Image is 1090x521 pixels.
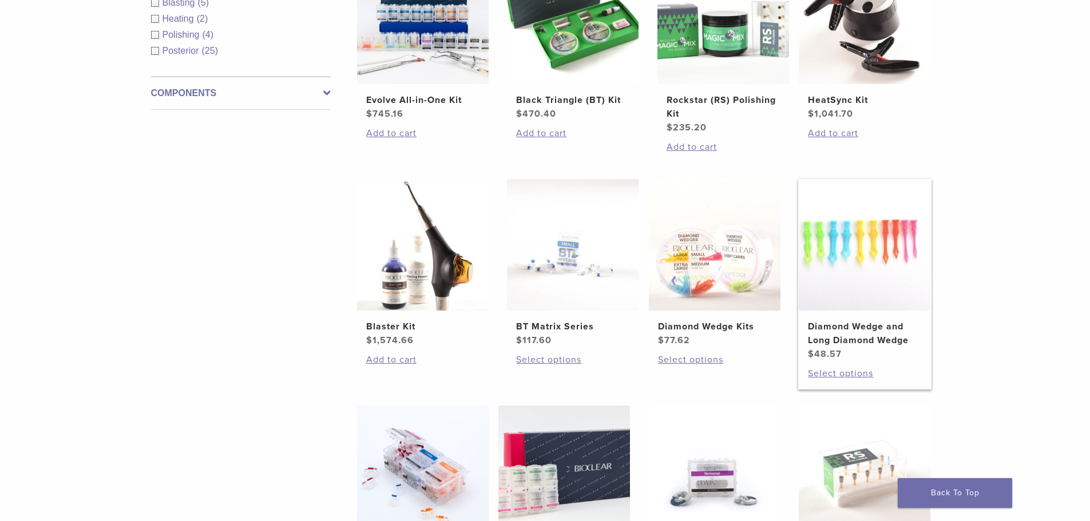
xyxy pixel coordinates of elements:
[658,353,771,367] a: Select options for “Diamond Wedge Kits”
[516,126,629,140] a: Add to cart: “Black Triangle (BT) Kit”
[506,179,640,347] a: BT Matrix SeriesBT Matrix Series $117.60
[516,335,522,346] span: $
[667,122,707,133] bdi: 235.20
[162,14,197,23] span: Heating
[808,93,921,107] h2: HeatSync Kit
[366,353,479,367] a: Add to cart: “Blaster Kit”
[808,108,814,120] span: $
[808,320,921,347] h2: Diamond Wedge and Long Diamond Wedge
[516,93,629,107] h2: Black Triangle (BT) Kit
[808,126,921,140] a: Add to cart: “HeatSync Kit”
[648,179,782,347] a: Diamond Wedge KitsDiamond Wedge Kits $77.62
[667,140,780,154] a: Add to cart: “Rockstar (RS) Polishing Kit”
[667,122,673,133] span: $
[808,108,853,120] bdi: 1,041.70
[799,179,930,311] img: Diamond Wedge and Long Diamond Wedge
[366,108,403,120] bdi: 745.16
[366,320,479,333] h2: Blaster Kit
[667,93,780,121] h2: Rockstar (RS) Polishing Kit
[366,126,479,140] a: Add to cart: “Evolve All-in-One Kit”
[197,14,208,23] span: (2)
[151,86,331,100] label: Components
[658,320,771,333] h2: Diamond Wedge Kits
[808,367,921,380] a: Select options for “Diamond Wedge and Long Diamond Wedge”
[357,179,489,311] img: Blaster Kit
[366,93,479,107] h2: Evolve All-in-One Kit
[162,46,202,55] span: Posterior
[658,335,664,346] span: $
[366,335,372,346] span: $
[516,353,629,367] a: Select options for “BT Matrix Series”
[162,30,203,39] span: Polishing
[808,348,842,360] bdi: 48.57
[516,108,522,120] span: $
[808,348,814,360] span: $
[798,179,932,361] a: Diamond Wedge and Long Diamond WedgeDiamond Wedge and Long Diamond Wedge $48.57
[356,179,490,347] a: Blaster KitBlaster Kit $1,574.66
[507,179,639,311] img: BT Matrix Series
[202,46,218,55] span: (25)
[649,179,780,311] img: Diamond Wedge Kits
[366,108,372,120] span: $
[202,30,213,39] span: (4)
[516,320,629,333] h2: BT Matrix Series
[516,108,556,120] bdi: 470.40
[898,478,1012,508] a: Back To Top
[658,335,690,346] bdi: 77.62
[516,335,552,346] bdi: 117.60
[366,335,414,346] bdi: 1,574.66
